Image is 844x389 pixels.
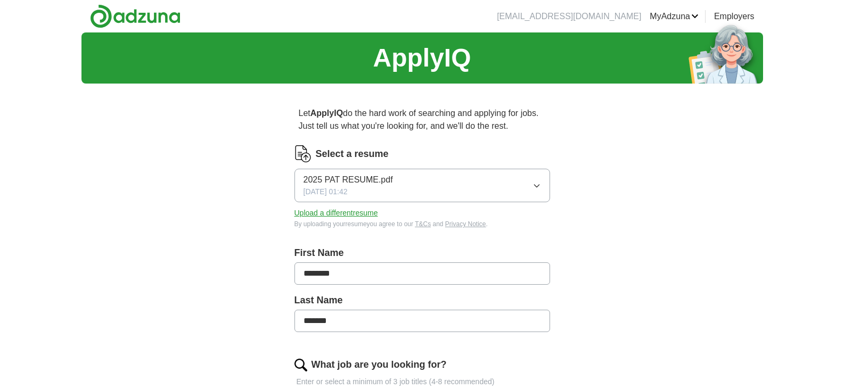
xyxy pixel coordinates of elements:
span: 2025 PAT RESUME.pdf [304,173,393,186]
button: Upload a differentresume [294,208,378,219]
p: Let do the hard work of searching and applying for jobs. Just tell us what you're looking for, an... [294,103,550,137]
strong: ApplyIQ [310,109,343,118]
img: CV Icon [294,145,312,162]
a: T&Cs [415,220,431,228]
img: Adzuna logo [90,4,181,28]
a: Employers [714,10,755,23]
img: search.png [294,359,307,371]
div: By uploading your resume you agree to our and . [294,219,550,229]
li: [EMAIL_ADDRESS][DOMAIN_NAME] [497,10,641,23]
label: What job are you looking for? [312,358,447,372]
button: 2025 PAT RESUME.pdf[DATE] 01:42 [294,169,550,202]
a: MyAdzuna [650,10,699,23]
span: [DATE] 01:42 [304,186,348,197]
h1: ApplyIQ [373,39,471,77]
label: First Name [294,246,550,260]
a: Privacy Notice [445,220,486,228]
p: Enter or select a minimum of 3 job titles (4-8 recommended) [294,376,550,387]
label: Select a resume [316,147,389,161]
label: Last Name [294,293,550,308]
